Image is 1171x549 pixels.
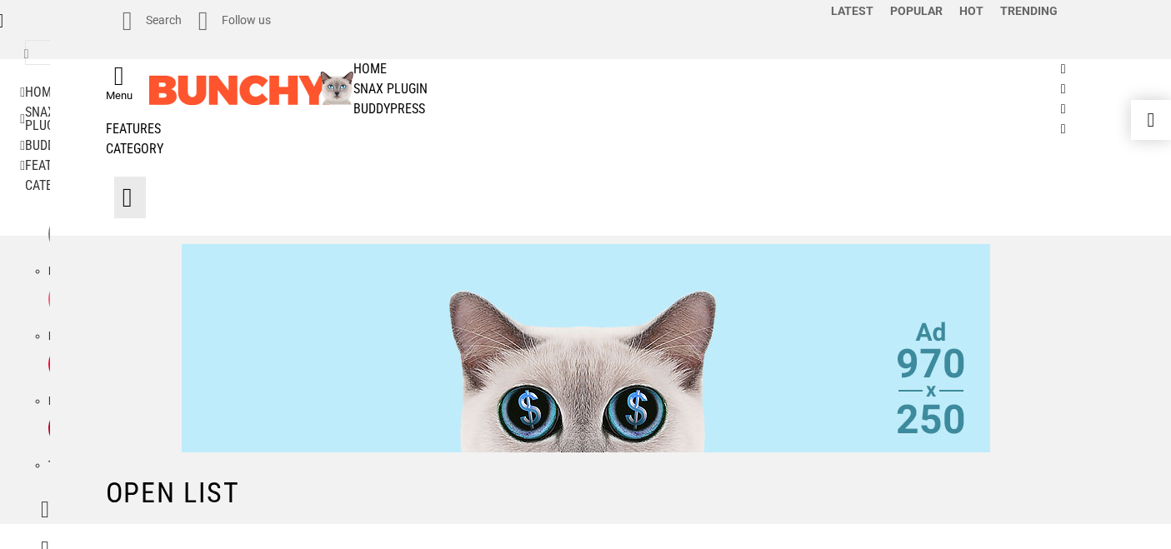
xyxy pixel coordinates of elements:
[1131,100,1171,140] a: Demo switcher
[106,119,1066,139] a: Features
[106,59,1066,79] a: Home
[106,477,1066,507] h1: Open List
[823,5,882,18] a: Latest
[106,139,1066,159] a: Category
[106,99,1066,119] a: BuddyPress
[992,5,1066,18] a: Trending
[882,5,951,18] a: Popular
[23,40,25,71] button: Search
[106,79,1066,99] a: Snax Plugin
[951,5,992,18] a: Hot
